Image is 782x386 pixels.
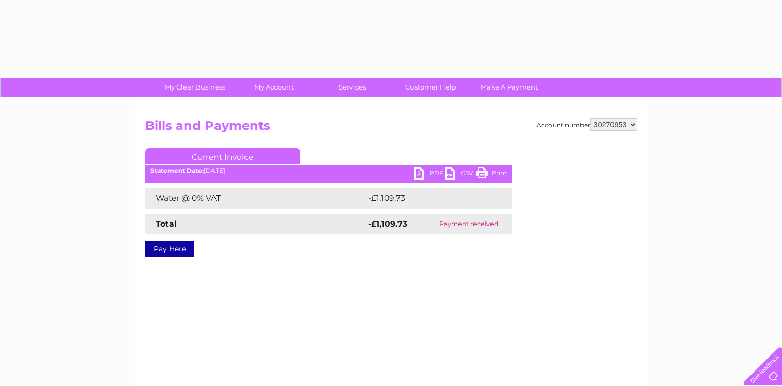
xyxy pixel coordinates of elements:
[150,167,204,174] b: Statement Date:
[231,78,316,97] a: My Account
[388,78,473,97] a: Customer Help
[145,188,365,209] td: Water @ 0% VAT
[310,78,395,97] a: Services
[145,241,194,257] a: Pay Here
[152,78,238,97] a: My Clear Business
[414,167,445,182] a: PDF
[156,219,177,229] strong: Total
[476,167,507,182] a: Print
[425,214,512,234] td: Payment received
[467,78,552,97] a: Make A Payment
[536,118,637,131] div: Account number
[368,219,407,229] strong: -£1,109.73
[145,167,512,174] div: [DATE]
[145,118,637,138] h2: Bills and Payments
[445,167,476,182] a: CSV
[145,148,300,164] a: Current Invoice
[365,188,496,209] td: -£1,109.73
